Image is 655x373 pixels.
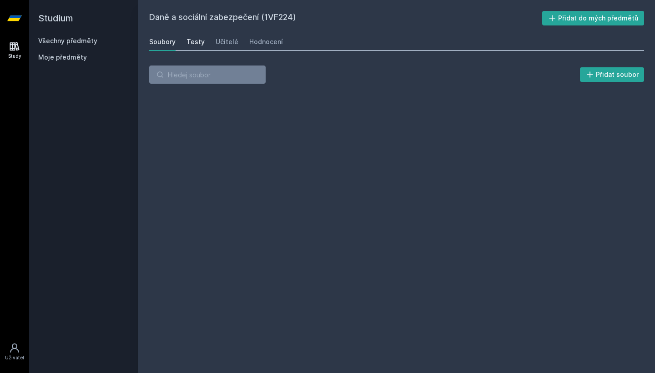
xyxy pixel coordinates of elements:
div: Uživatel [5,354,24,361]
a: Uživatel [2,338,27,366]
a: Testy [186,33,205,51]
button: Přidat soubor [580,67,645,82]
a: Hodnocení [249,33,283,51]
span: Moje předměty [38,53,87,62]
div: Učitelé [216,37,238,46]
a: Study [2,36,27,64]
button: Přidat do mých předmětů [542,11,645,25]
a: Soubory [149,33,176,51]
div: Testy [186,37,205,46]
a: Učitelé [216,33,238,51]
h2: Daně a sociální zabezpečení (1VF224) [149,11,542,25]
div: Soubory [149,37,176,46]
input: Hledej soubor [149,66,266,84]
div: Hodnocení [249,37,283,46]
a: Všechny předměty [38,37,97,45]
div: Study [8,53,21,60]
